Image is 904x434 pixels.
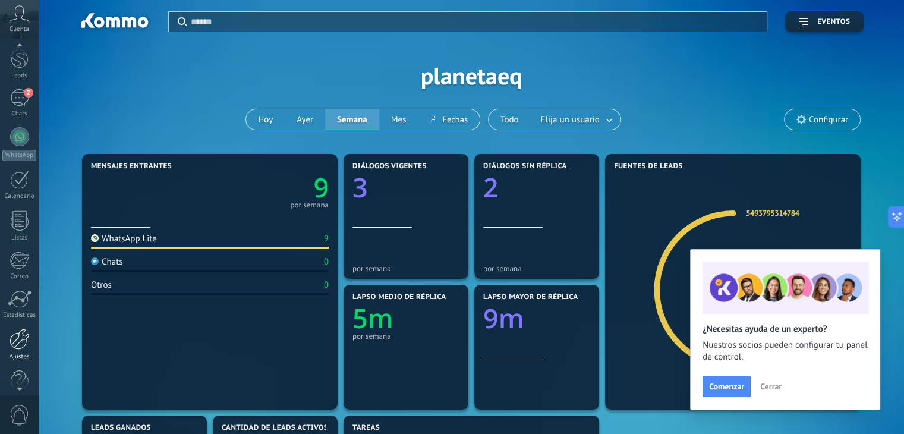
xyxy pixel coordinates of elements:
div: 9 [324,233,329,244]
button: Todo [489,109,531,130]
span: Cuenta [10,26,29,33]
div: Leads [2,72,37,80]
text: 9m [483,300,524,336]
img: Chats [91,257,99,265]
div: 0 [324,256,329,268]
button: Ayer [285,109,325,130]
span: Elija un usuario [538,112,602,128]
span: Fuentes de leads [614,162,683,171]
div: Correo [2,273,37,281]
button: Comenzar [703,376,751,397]
text: 3 [352,169,368,206]
button: Fechas [418,109,479,130]
span: Cerrar [760,382,782,391]
div: Chats [91,256,123,268]
span: Lapso medio de réplica [352,293,446,301]
button: Elija un usuario [531,109,620,130]
h2: ¿Necesitas ayuda de un experto? [703,323,868,335]
button: Cerrar [755,378,787,395]
span: Configurar [809,115,848,125]
span: Leads ganados [91,424,151,432]
button: Semana [325,109,379,130]
span: Tareas [352,424,380,432]
a: 9m [483,300,590,336]
div: Otros [91,279,112,291]
text: 2 [483,169,499,206]
div: por semana [352,264,459,273]
div: WhatsApp Lite [91,233,157,244]
span: 2 [24,88,33,98]
span: Cantidad de leads activos [222,424,328,432]
button: Eventos [785,11,864,32]
span: Diálogos vigentes [352,162,427,171]
div: por semana [290,202,329,208]
button: Hoy [246,109,285,130]
a: 9 [210,169,329,206]
div: Listas [2,234,37,242]
text: 9 [313,169,329,206]
div: Calendario [2,193,37,200]
div: WhatsApp [2,150,36,161]
span: Eventos [817,18,850,26]
div: por semana [483,264,590,273]
div: Ajustes [2,353,37,361]
div: 0 [324,279,329,291]
span: Lapso mayor de réplica [483,293,578,301]
span: Diálogos sin réplica [483,162,567,171]
div: por semana [352,332,459,341]
div: Chats [2,110,37,118]
text: 5m [352,300,393,336]
div: Estadísticas [2,312,37,319]
span: Nuestros socios pueden configurar tu panel de control. [703,339,868,363]
span: Comenzar [709,382,744,391]
button: Mes [379,109,418,130]
a: 5493795314784 [746,208,799,218]
img: WhatsApp Lite [91,234,99,242]
span: Mensajes entrantes [91,162,172,171]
